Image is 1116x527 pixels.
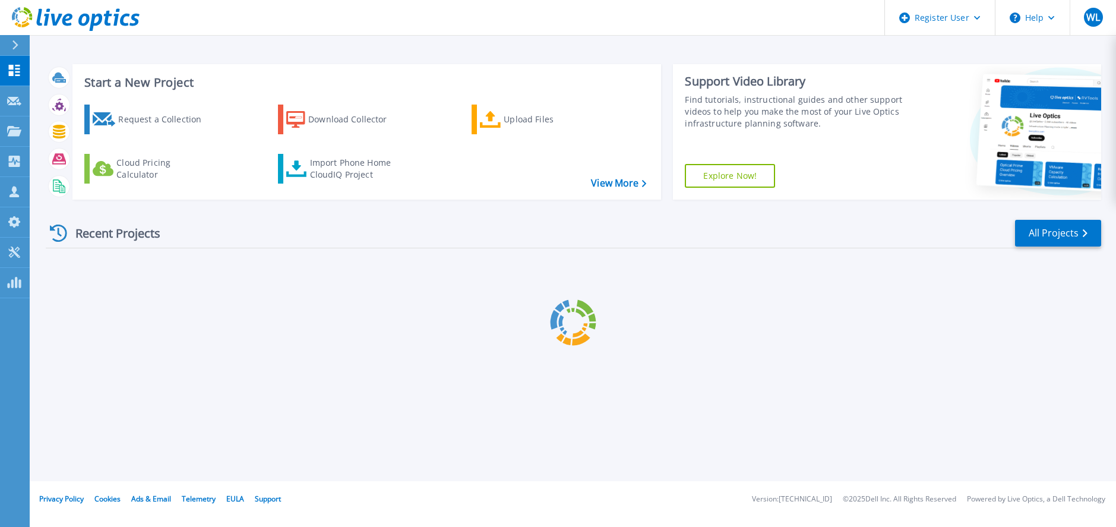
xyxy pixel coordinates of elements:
[1086,12,1100,22] span: WL
[39,494,84,504] a: Privacy Policy
[116,157,211,181] div: Cloud Pricing Calculator
[308,108,403,131] div: Download Collector
[752,496,832,503] li: Version: [TECHNICAL_ID]
[685,94,903,130] div: Find tutorials, instructional guides and other support videos to help you make the most of your L...
[46,219,176,248] div: Recent Projects
[182,494,216,504] a: Telemetry
[84,76,646,89] h3: Start a New Project
[843,496,956,503] li: © 2025 Dell Inc. All Rights Reserved
[84,154,217,184] a: Cloud Pricing Calculator
[84,105,217,134] a: Request a Collection
[118,108,213,131] div: Request a Collection
[1015,220,1101,247] a: All Projects
[94,494,121,504] a: Cookies
[685,164,775,188] a: Explore Now!
[504,108,599,131] div: Upload Files
[472,105,604,134] a: Upload Files
[131,494,171,504] a: Ads & Email
[310,157,403,181] div: Import Phone Home CloudIQ Project
[685,74,903,89] div: Support Video Library
[255,494,281,504] a: Support
[967,496,1105,503] li: Powered by Live Optics, a Dell Technology
[226,494,244,504] a: EULA
[591,178,646,189] a: View More
[278,105,410,134] a: Download Collector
